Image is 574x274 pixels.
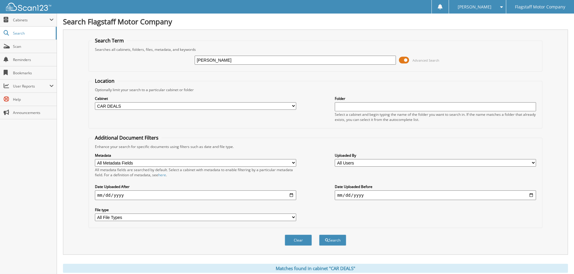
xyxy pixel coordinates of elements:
[6,3,51,11] img: scan123-logo-white.svg
[13,57,54,62] span: Reminders
[92,47,539,52] div: Searches all cabinets, folders, files, metadata, and keywords
[158,172,166,177] a: here
[335,96,536,101] label: Folder
[95,207,296,212] label: File type
[95,167,296,177] div: All metadata fields are searched by default. Select a cabinet with metadata to enable filtering b...
[458,5,491,9] span: [PERSON_NAME]
[92,87,539,92] div: Optionally limit your search to a particular cabinet or folder
[13,97,54,102] span: Help
[335,190,536,200] input: end
[95,96,296,101] label: Cabinet
[335,153,536,158] label: Uploaded By
[515,5,565,9] span: Flagstaff Motor Company
[95,184,296,189] label: Date Uploaded After
[335,184,536,189] label: Date Uploaded Before
[63,264,568,273] div: Matches found in cabinet "CAR DEALS"
[13,44,54,49] span: Scan
[92,134,162,141] legend: Additional Document Filters
[92,144,539,149] div: Enhance your search for specific documents using filters such as date and file type.
[335,112,536,122] div: Select a cabinet and begin typing the name of the folder you want to search in. If the name match...
[95,190,296,200] input: start
[13,70,54,75] span: Bookmarks
[319,235,346,246] button: Search
[285,235,312,246] button: Clear
[13,110,54,115] span: Announcements
[92,78,118,84] legend: Location
[13,31,53,36] span: Search
[13,17,49,23] span: Cabinets
[13,84,49,89] span: User Reports
[95,153,296,158] label: Metadata
[63,17,568,26] h1: Search Flagstaff Motor Company
[412,58,439,63] span: Advanced Search
[92,37,127,44] legend: Search Term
